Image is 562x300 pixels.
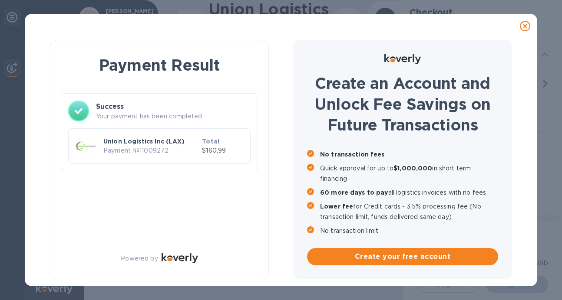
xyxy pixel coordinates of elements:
img: Logo [162,253,198,263]
button: Create your free account [307,248,498,265]
p: No transaction limit [320,225,498,236]
b: No transaction fees [320,151,385,158]
h3: Success [96,101,251,112]
b: $1,000,000 [393,165,432,172]
span: Create your free account [314,251,491,262]
p: all logistics invoices with no fees [320,187,498,198]
h1: Create an Account and Unlock Fee Savings on Future Transactions [307,73,498,135]
p: Powered by [121,254,158,263]
img: Logo [384,54,421,64]
b: Total [202,138,219,145]
p: Payment № 11009272 [103,146,198,155]
p: Quick approval for up to in short term financing [320,163,498,184]
p: for Credit cards - 3.5% processing fee (No transaction limit, funds delivered same day) [320,201,498,222]
b: 60 more days to pay [320,189,388,196]
b: Lower fee [320,203,353,210]
p: Union Logistics Inc (LAX) [103,137,198,146]
h1: Payment Result [64,54,255,76]
p: $160.99 [202,146,243,155]
p: Your payment has been completed. [96,112,251,121]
